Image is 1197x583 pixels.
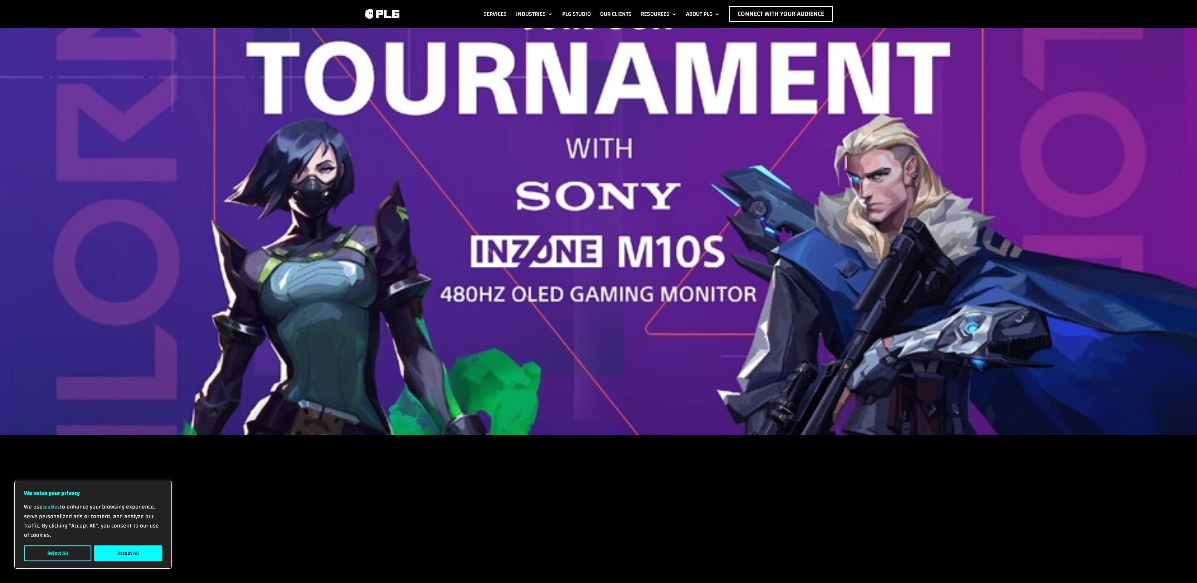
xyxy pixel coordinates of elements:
a: Industries [516,6,553,22]
a: About PLG [686,6,720,22]
a: Our Clients [600,6,632,22]
a: Resources [641,6,677,22]
a: Services [483,6,507,22]
a: cookies [43,502,60,512]
div: We value your privacy [14,481,172,569]
button: Reject All [24,545,91,561]
button: Accept All [94,545,162,561]
p: We value your privacy [24,488,162,498]
p: We use to enhance your browsing experience, serve personalized ads or content, and analyze our tr... [24,502,162,540]
a: PLG Studio [562,6,591,22]
a: Connect with Your Audience [729,6,833,22]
